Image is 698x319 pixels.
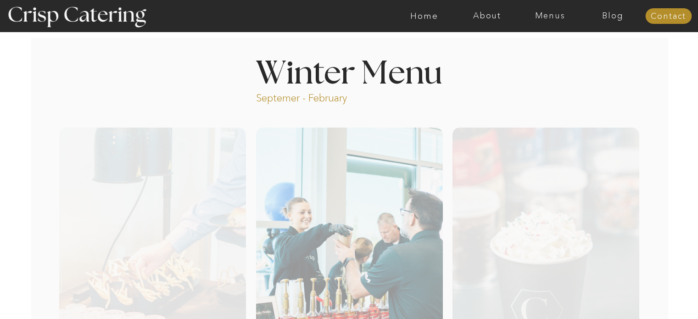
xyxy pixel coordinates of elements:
[581,11,644,21] a: Blog
[519,11,581,21] a: Menus
[256,91,382,102] p: Septemer - February
[645,12,692,21] a: Contact
[456,11,519,21] a: About
[393,11,456,21] a: Home
[222,58,477,85] h1: Winter Menu
[606,273,698,319] iframe: podium webchat widget bubble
